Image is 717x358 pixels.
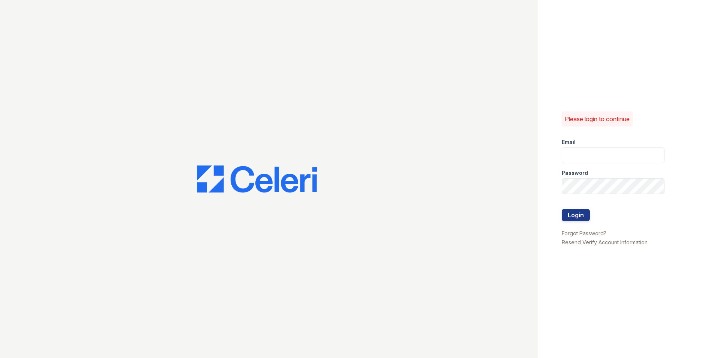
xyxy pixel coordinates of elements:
label: Password [562,169,588,177]
button: Login [562,209,590,221]
a: Resend Verify Account Information [562,239,648,245]
p: Please login to continue [565,114,630,123]
img: CE_Logo_Blue-a8612792a0a2168367f1c8372b55b34899dd931a85d93a1a3d3e32e68fde9ad4.png [197,165,317,193]
label: Email [562,138,576,146]
a: Forgot Password? [562,230,606,236]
